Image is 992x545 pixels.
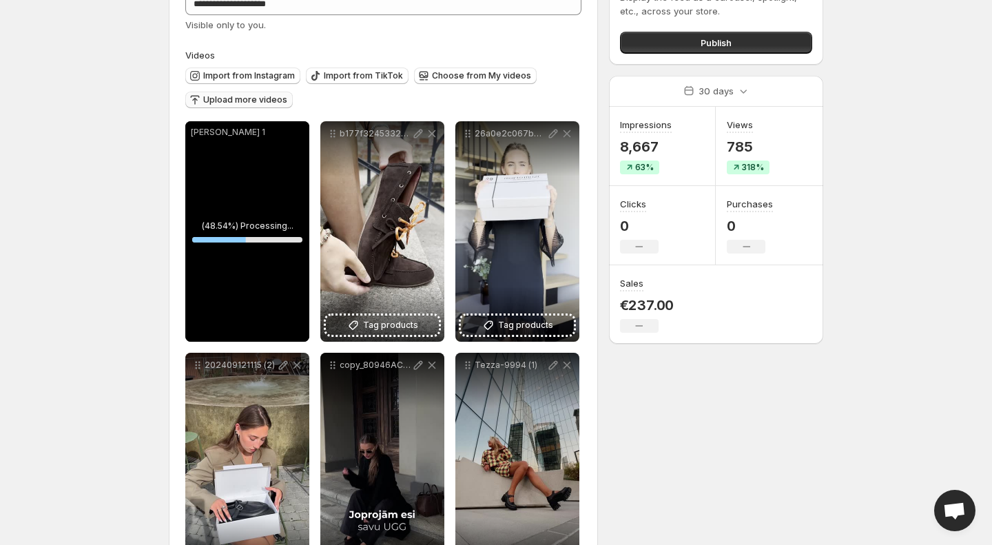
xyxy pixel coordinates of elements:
button: Import from Instagram [185,68,300,84]
p: 8,667 [620,138,672,155]
span: Visible only to you. [185,19,266,30]
button: Upload more videos [185,92,293,108]
p: €237.00 [620,297,674,313]
button: Import from TikTok [306,68,409,84]
h3: Views [727,118,753,132]
span: Tag products [363,318,418,332]
button: Tag products [461,316,574,335]
p: 0 [727,218,773,234]
span: Upload more videos [203,94,287,105]
span: Import from TikTok [324,70,403,81]
div: [PERSON_NAME] 1(48.54%) Processing...48.54233529977249% [185,121,309,342]
h3: Purchases [727,197,773,211]
span: Publish [701,36,732,50]
span: Tag products [498,318,553,332]
div: 26a0e2c067b64f15a2681006f7a0bf88Tag products [455,121,579,342]
p: 30 days [699,84,734,98]
p: 202409121115 (2) [205,360,276,371]
h3: Clicks [620,197,646,211]
span: 318% [742,162,764,173]
span: Videos [185,50,215,61]
p: 0 [620,218,659,234]
p: Tezza-9994 (1) [475,360,546,371]
h3: Sales [620,276,643,290]
p: 785 [727,138,769,155]
span: 63% [635,162,654,173]
button: Tag products [326,316,439,335]
span: Choose from My videos [432,70,531,81]
button: Publish [620,32,812,54]
div: b177f32453324283b3116b50fb0cb689Tag products [320,121,444,342]
p: [PERSON_NAME] 1 [191,127,304,138]
a: Open chat [934,490,975,531]
button: Choose from My videos [414,68,537,84]
p: 26a0e2c067b64f15a2681006f7a0bf88 [475,128,546,139]
span: Import from Instagram [203,70,295,81]
p: copy_80946AC5-CD2F-4C89-AD73-BDA1A230610C - VEED Export (1) [340,360,411,371]
p: b177f32453324283b3116b50fb0cb689 [340,128,411,139]
h3: Impressions [620,118,672,132]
